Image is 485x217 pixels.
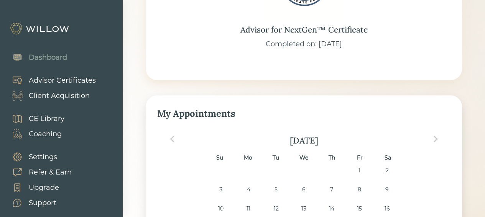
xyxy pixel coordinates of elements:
[271,184,281,195] div: Choose Tuesday, August 5th, 2025
[29,75,96,86] div: Advisor Certificates
[240,24,368,36] div: Advisor for NextGen™ Certificate
[29,91,90,101] div: Client Acquisition
[354,184,365,195] div: Choose Friday, August 8th, 2025
[215,204,226,214] div: Choose Sunday, August 10th, 2025
[382,184,392,195] div: Choose Saturday, August 9th, 2025
[215,184,226,195] div: Choose Sunday, August 3rd, 2025
[4,165,72,180] a: Refer & Earn
[10,23,71,35] img: Willow
[271,153,281,163] div: Tu
[157,107,450,121] div: My Appointments
[299,153,309,163] div: We
[4,149,72,165] a: Settings
[354,204,365,214] div: Choose Friday, August 15th, 2025
[271,204,281,214] div: Choose Tuesday, August 12th, 2025
[354,165,365,176] div: Choose Friday, August 1st, 2025
[243,153,253,163] div: Mo
[29,52,67,63] div: Dashboard
[243,184,253,195] div: Choose Monday, August 4th, 2025
[429,133,442,145] button: Next Month
[215,153,225,163] div: Su
[382,204,392,214] div: Choose Saturday, August 16th, 2025
[4,88,96,103] a: Client Acquisition
[4,111,64,126] a: CE Library
[299,204,309,214] div: Choose Wednesday, August 13th, 2025
[29,167,72,178] div: Refer & Earn
[29,114,64,124] div: CE Library
[383,153,393,163] div: Sa
[4,180,72,195] a: Upgrade
[29,129,62,139] div: Coaching
[326,184,337,195] div: Choose Thursday, August 7th, 2025
[29,183,59,193] div: Upgrade
[4,50,67,65] a: Dashboard
[299,184,309,195] div: Choose Wednesday, August 6th, 2025
[327,153,337,163] div: Th
[157,135,450,146] div: [DATE]
[29,198,56,208] div: Support
[29,152,57,162] div: Settings
[243,204,253,214] div: Choose Monday, August 11th, 2025
[382,165,392,176] div: Choose Saturday, August 2nd, 2025
[266,39,342,49] div: Completed on: [DATE]
[355,153,365,163] div: Fr
[4,73,96,88] a: Advisor Certificates
[166,133,178,145] button: Previous Month
[326,204,337,214] div: Choose Thursday, August 14th, 2025
[4,126,64,142] a: Coaching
